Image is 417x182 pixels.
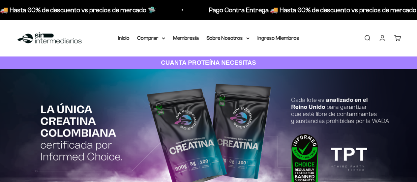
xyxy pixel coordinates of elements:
summary: Comprar [137,34,165,42]
a: Ingreso Miembros [257,35,299,41]
strong: CUANTA PROTEÍNA NECESITAS [161,59,256,66]
summary: Sobre Nosotros [207,34,250,42]
a: Inicio [118,35,130,41]
a: Membresía [173,35,199,41]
